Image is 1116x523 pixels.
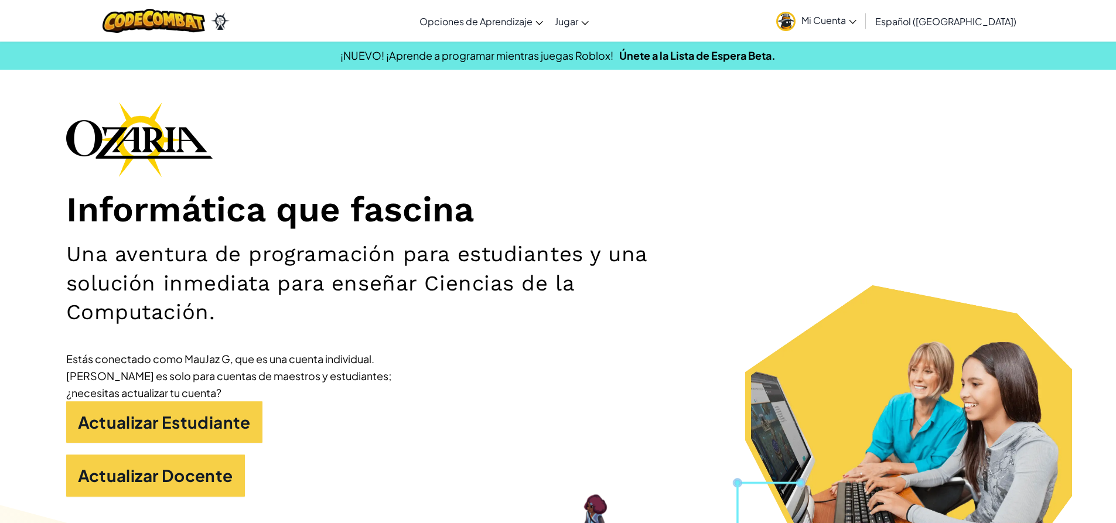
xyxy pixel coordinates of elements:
[801,14,856,26] span: Mi Cuenta
[66,102,213,177] img: Ozaria branding logo
[555,15,578,28] span: Jugar
[619,49,776,62] a: Únete a la Lista de Espera Beta.
[770,2,862,39] a: Mi Cuenta
[419,15,533,28] span: Opciones de Aprendizaje
[414,5,549,37] a: Opciones de Aprendizaje
[549,5,595,37] a: Jugar
[66,240,726,326] h2: Una aventura de programación para estudiantes y una solución inmediata para enseñar Ciencias de l...
[66,189,1050,231] h1: Informática que fascina
[211,12,230,30] img: Ozaria
[776,12,796,31] img: avatar
[869,5,1022,37] a: Español ([GEOGRAPHIC_DATA])
[875,15,1016,28] span: Español ([GEOGRAPHIC_DATA])
[66,401,262,443] a: Actualizar Estudiante
[103,9,205,33] img: CodeCombat logo
[66,350,418,401] div: Estás conectado como MauJaz G, que es una cuenta individual. [PERSON_NAME] es solo para cuentas d...
[340,49,613,62] span: ¡NUEVO! ¡Aprende a programar mientras juegas Roblox!
[66,454,245,497] a: Actualizar Docente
